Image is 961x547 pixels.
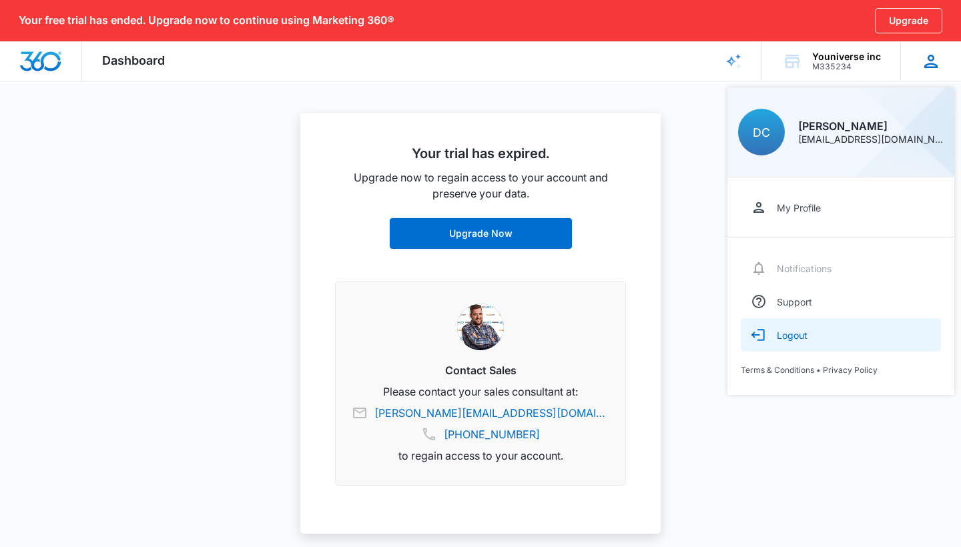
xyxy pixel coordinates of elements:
[753,125,770,139] span: DC
[798,121,944,131] div: [PERSON_NAME]
[741,365,941,375] div: •
[777,330,808,341] div: Logout
[812,62,881,71] div: account id
[705,41,762,81] a: Brand Profile Wizard
[798,135,944,144] div: [EMAIL_ADDRESS][DOMAIN_NAME]
[812,51,881,62] div: account name
[352,384,609,464] p: Please contact your sales consultant at: to regain access to your account.
[741,318,941,352] button: Logout
[374,405,609,421] a: [PERSON_NAME][EMAIL_ADDRESS][DOMAIN_NAME]
[82,41,185,81] div: Dashboard
[741,365,814,375] a: Terms & Conditions
[823,365,878,375] a: Privacy Policy
[777,296,812,308] div: Support
[875,8,942,33] a: Upgrade
[389,217,573,249] a: Upgrade Now
[777,202,821,213] div: My Profile
[335,145,626,161] h2: Your trial has expired.
[741,285,941,318] a: Support
[741,191,941,224] a: My Profile
[335,169,626,201] p: Upgrade now to regain access to your account and preserve your data.
[102,53,165,67] span: Dashboard
[352,362,609,378] h3: Contact Sales
[444,426,540,442] a: [PHONE_NUMBER]
[19,14,394,27] p: Your free trial has ended. Upgrade now to continue using Marketing 360®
